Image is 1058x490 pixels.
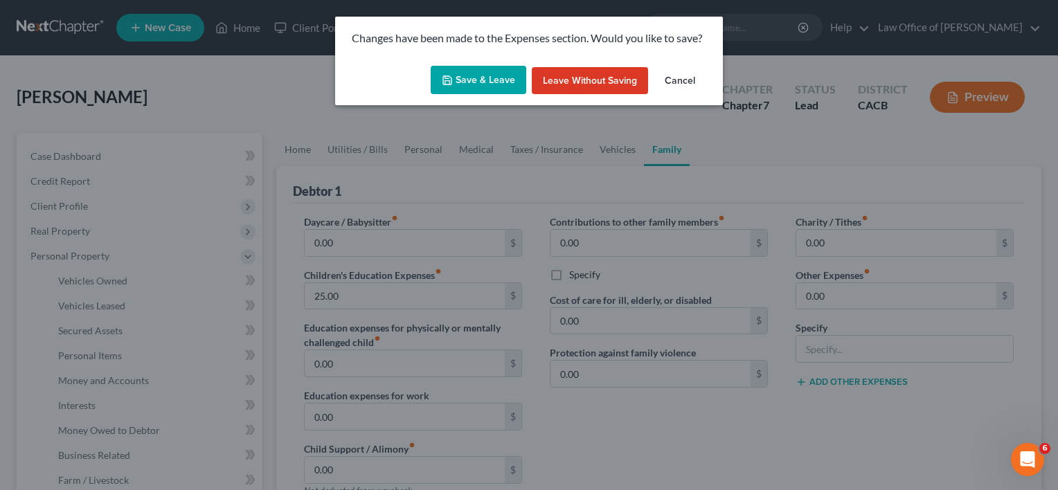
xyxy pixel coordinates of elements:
[431,66,526,95] button: Save & Leave
[1039,443,1050,454] span: 6
[532,67,648,95] button: Leave without Saving
[654,67,706,95] button: Cancel
[352,30,706,46] p: Changes have been made to the Expenses section. Would you like to save?
[1011,443,1044,476] iframe: Intercom live chat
